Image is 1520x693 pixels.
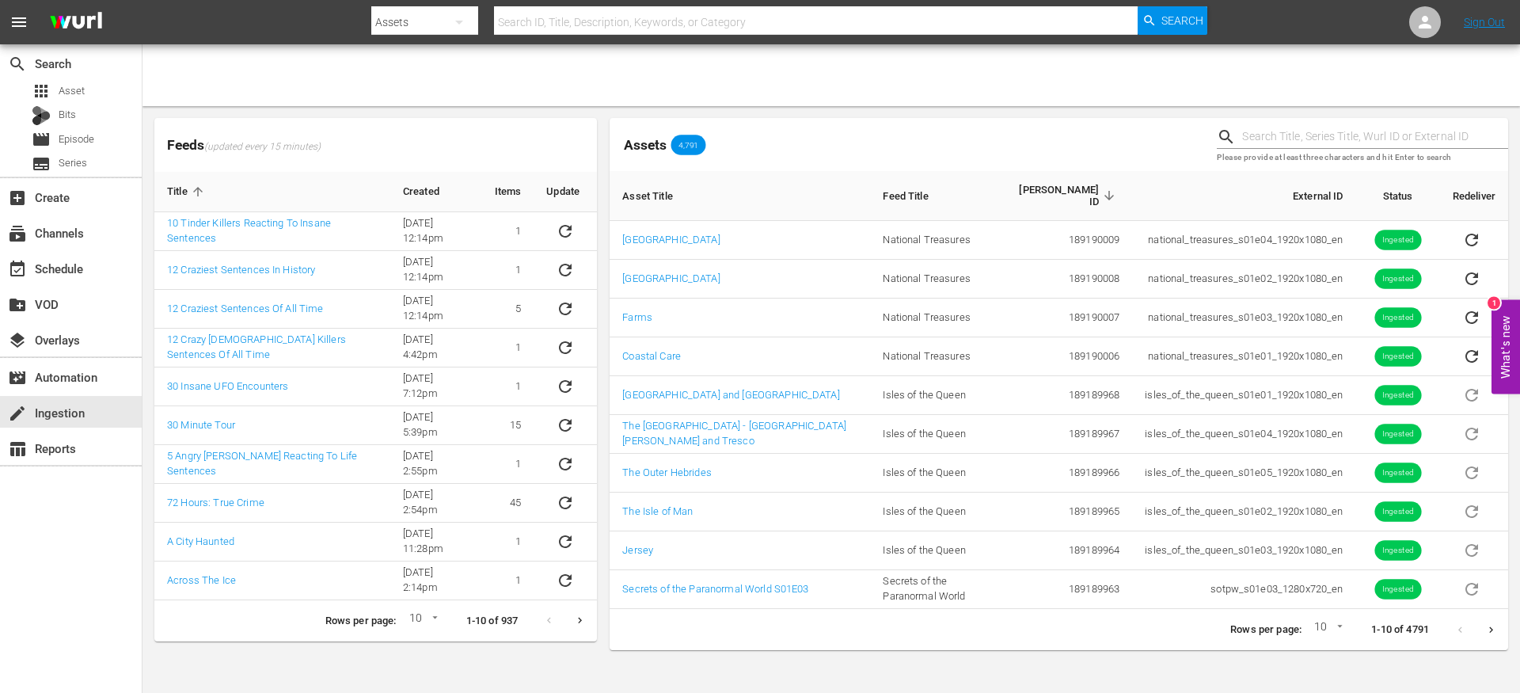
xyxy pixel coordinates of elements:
[622,188,693,203] span: Asset Title
[870,415,1000,454] td: Isles of the Queen
[403,609,441,633] div: 10
[1000,454,1132,493] td: 189189966
[1217,151,1508,165] p: Please provide at least three characters and hit Enter to search
[390,523,482,562] td: [DATE] 11:28pm
[1000,337,1132,376] td: 189190006
[390,484,482,523] td: [DATE] 2:54pm
[1132,570,1355,609] td: sotpw_s01e03_1280x720_en
[167,574,236,586] a: Across The Ice
[1132,493,1355,531] td: isles_of_the_queen_s01e02_1920x1080_en
[390,445,482,484] td: [DATE] 2:55pm
[1374,584,1421,596] span: Ingested
[167,185,208,199] span: Title
[32,130,51,149] span: Episode
[8,188,27,208] span: Create
[167,419,235,431] a: 30 Minute Tour
[390,212,482,251] td: [DATE] 12:14pm
[870,299,1000,337] td: National Treasures
[622,505,693,517] a: The Isle of Man
[8,260,27,279] span: Schedule
[390,290,482,329] td: [DATE] 12:14pm
[8,331,27,350] span: Overlays
[8,224,27,243] span: Channels
[1000,570,1132,609] td: 189189963
[154,132,597,158] span: Feeds
[1132,454,1355,493] td: isles_of_the_queen_s01e05_1920x1080_en
[8,440,27,459] span: Reports
[671,140,705,150] span: 4,791
[870,531,1000,570] td: Isles of the Queen
[622,234,720,246] a: [GEOGRAPHIC_DATA]
[1242,125,1508,149] input: Search Title, Series Title, Wurl ID or External ID
[32,106,51,125] div: Bits
[154,172,597,600] table: sticky table
[870,260,1000,299] td: National Treasures
[1230,623,1301,638] p: Rows per page:
[1013,184,1119,208] span: [PERSON_NAME] ID
[870,171,1000,221] th: Feed Title
[390,406,482,445] td: [DATE] 5:39pm
[622,583,808,595] a: Secrets of the Paranormal World S01E03
[1464,16,1505,29] a: Sign Out
[1000,221,1132,260] td: 189190009
[1374,506,1421,518] span: Ingested
[167,497,264,508] a: 72 Hours: True Crime
[1356,171,1440,221] th: Status
[1374,312,1421,324] span: Ingested
[870,376,1000,415] td: Isles of the Queen
[59,131,94,147] span: Episode
[59,107,76,123] span: Bits
[482,290,534,329] td: 5
[622,466,712,478] a: The Outer Hebrides
[1000,415,1132,454] td: 189189967
[534,172,597,212] th: Update
[204,141,321,154] span: (updated every 15 minutes)
[870,221,1000,260] td: National Treasures
[167,217,331,244] a: 10 Tinder Killers Reacting To Insane Sentences
[610,171,1508,609] table: sticky table
[1453,466,1491,478] span: Asset is in future lineups. Remove all episodes that contain this asset before redelivering
[482,172,534,212] th: Items
[622,350,681,362] a: Coastal Care
[167,303,324,314] a: 12 Craziest Sentences Of All Time
[1374,467,1421,479] span: Ingested
[1132,260,1355,299] td: national_treasures_s01e02_1920x1080_en
[390,251,482,290] td: [DATE] 12:14pm
[1132,415,1355,454] td: isles_of_the_queen_s01e04_1920x1080_en
[622,272,720,284] a: [GEOGRAPHIC_DATA]
[1374,234,1421,246] span: Ingested
[8,404,27,423] span: Ingestion
[8,295,27,314] span: VOD
[1374,390,1421,402] span: Ingested
[1374,351,1421,363] span: Ingested
[1488,296,1500,309] div: 1
[1374,545,1421,557] span: Ingested
[59,155,87,171] span: Series
[564,605,595,636] button: Next page
[1440,171,1508,221] th: Redeliver
[38,4,114,41] img: ans4CAIJ8jUAAAAAAAAAAAAAAAAAAAAAAAAgQb4GAAAAAAAAAAAAAAAAAAAAAAAAJMjXAAAAAAAAAAAAAAAAAAAAAAAAgAT5G...
[482,484,534,523] td: 45
[870,337,1000,376] td: National Treasures
[1138,6,1207,35] button: Search
[167,380,288,392] a: 30 Insane UFO Encounters
[482,251,534,290] td: 1
[1453,505,1491,516] span: Asset is in future lineups. Remove all episodes that contain this asset before redelivering
[1453,388,1491,400] span: Asset is in future lineups. Remove all episodes that contain this asset before redelivering
[390,367,482,406] td: [DATE] 7:12pm
[8,55,27,74] span: Search
[1132,299,1355,337] td: national_treasures_s01e03_1920x1080_en
[1453,543,1491,555] span: Asset is in future lineups. Remove all episodes that contain this asset before redelivering
[482,445,534,484] td: 1
[1132,221,1355,260] td: national_treasures_s01e04_1920x1080_en
[482,406,534,445] td: 15
[1476,615,1507,645] button: Next page
[390,329,482,367] td: [DATE] 4:42pm
[32,82,51,101] span: Asset
[167,535,234,547] a: A City Haunted
[622,311,652,323] a: Farms
[482,562,534,600] td: 1
[167,333,346,360] a: 12 Crazy [DEMOGRAPHIC_DATA] Killers Sentences Of All Time
[870,570,1000,609] td: Secrets of the Paranormal World
[1374,428,1421,440] span: Ingested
